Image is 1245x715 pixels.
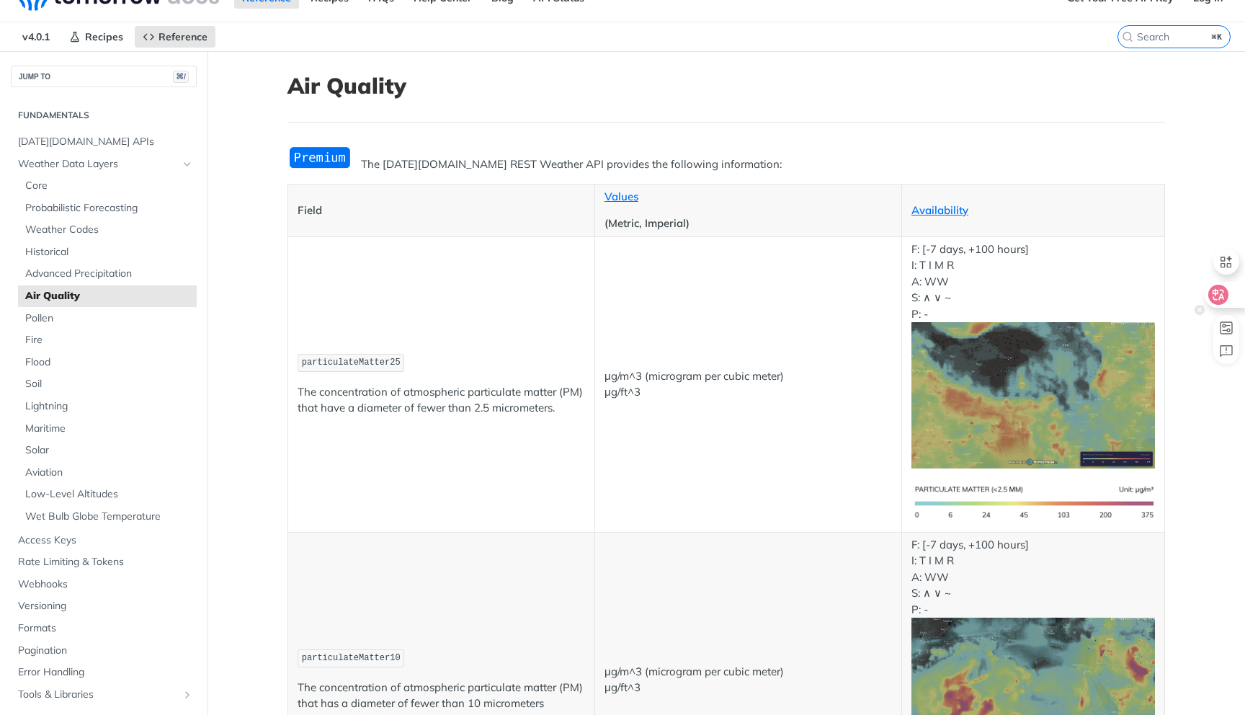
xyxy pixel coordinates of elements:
[18,219,197,241] a: Weather Codes
[25,377,193,391] span: Soil
[11,574,197,595] a: Webhooks
[11,154,197,175] a: Weather Data LayersHide subpages for Weather Data Layers
[18,555,193,569] span: Rate Limiting & Tokens
[911,495,1155,509] span: Expand image
[18,665,193,680] span: Error Handling
[18,621,193,636] span: Formats
[911,479,1155,528] img: pm25
[11,131,197,153] a: [DATE][DOMAIN_NAME] APIs
[11,640,197,662] a: Pagination
[182,159,193,170] button: Hide subpages for Weather Data Layers
[911,322,1155,468] img: pm25
[18,285,197,307] a: Air Quality
[18,352,197,373] a: Flood
[302,357,401,368] span: particulateMatter25
[14,26,58,48] span: v4.0.1
[11,684,197,706] a: Tools & LibrariesShow subpages for Tools & Libraries
[604,368,892,401] p: μg/m^3 (microgram per cubic meter) μg/ft^3
[18,197,197,219] a: Probabilistic Forecasting
[25,179,193,193] span: Core
[18,533,193,548] span: Access Keys
[25,443,193,458] span: Solar
[18,462,197,484] a: Aviation
[11,66,197,87] button: JUMP TO⌘/
[18,484,197,505] a: Low-Level Altitudes
[25,245,193,259] span: Historical
[25,289,193,303] span: Air Quality
[911,683,1155,697] span: Expand image
[11,551,197,573] a: Rate Limiting & Tokens
[18,396,197,417] a: Lightning
[135,26,215,48] a: Reference
[1122,31,1133,43] svg: Search
[18,440,197,461] a: Solar
[911,203,968,217] a: Availability
[302,653,401,663] span: particulateMatter10
[25,311,193,326] span: Pollen
[911,388,1155,401] span: Expand image
[25,267,193,281] span: Advanced Precipitation
[298,680,585,712] p: The concentration of atmospheric particulate matter (PM) that has a diameter of fewer than 10 mic...
[18,688,178,702] span: Tools & Libraries
[18,241,197,263] a: Historical
[298,203,585,219] p: Field
[11,595,197,617] a: Versioning
[1208,30,1226,44] kbd: ⌘K
[25,487,193,502] span: Low-Level Altitudes
[911,241,1155,468] p: F: [-7 days, +100 hours] I: T I M R A: WW S: ∧ ∨ ~ P: -
[25,333,193,347] span: Fire
[182,689,193,701] button: Show subpages for Tools & Libraries
[18,135,193,149] span: [DATE][DOMAIN_NAME] APIs
[11,530,197,551] a: Access Keys
[173,71,189,83] span: ⌘/
[287,73,1165,99] h1: Air Quality
[159,30,207,43] span: Reference
[604,190,638,203] a: Values
[18,157,178,172] span: Weather Data Layers
[25,201,193,216] span: Probabilistic Forecasting
[18,329,197,351] a: Fire
[25,466,193,480] span: Aviation
[18,263,197,285] a: Advanced Precipitation
[25,399,193,414] span: Lightning
[287,156,1165,173] p: The [DATE][DOMAIN_NAME] REST Weather API provides the following information:
[85,30,123,43] span: Recipes
[604,216,892,232] p: (Metric, Imperial)
[298,384,585,417] p: The concentration of atmospheric particulate matter (PM) that have a diameter of fewer than 2.5 m...
[18,644,193,658] span: Pagination
[18,418,197,440] a: Maritime
[11,662,197,683] a: Error Handling
[18,577,193,592] span: Webhooks
[25,223,193,237] span: Weather Codes
[18,506,197,528] a: Wet Bulb Globe Temperature
[18,175,197,197] a: Core
[18,308,197,329] a: Pollen
[25,355,193,370] span: Flood
[18,373,197,395] a: Soil
[604,664,892,696] p: μg/m^3 (microgram per cubic meter) μg/ft^3
[25,510,193,524] span: Wet Bulb Globe Temperature
[11,109,197,122] h2: Fundamentals
[11,618,197,639] a: Formats
[18,599,193,613] span: Versioning
[25,422,193,436] span: Maritime
[61,26,131,48] a: Recipes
